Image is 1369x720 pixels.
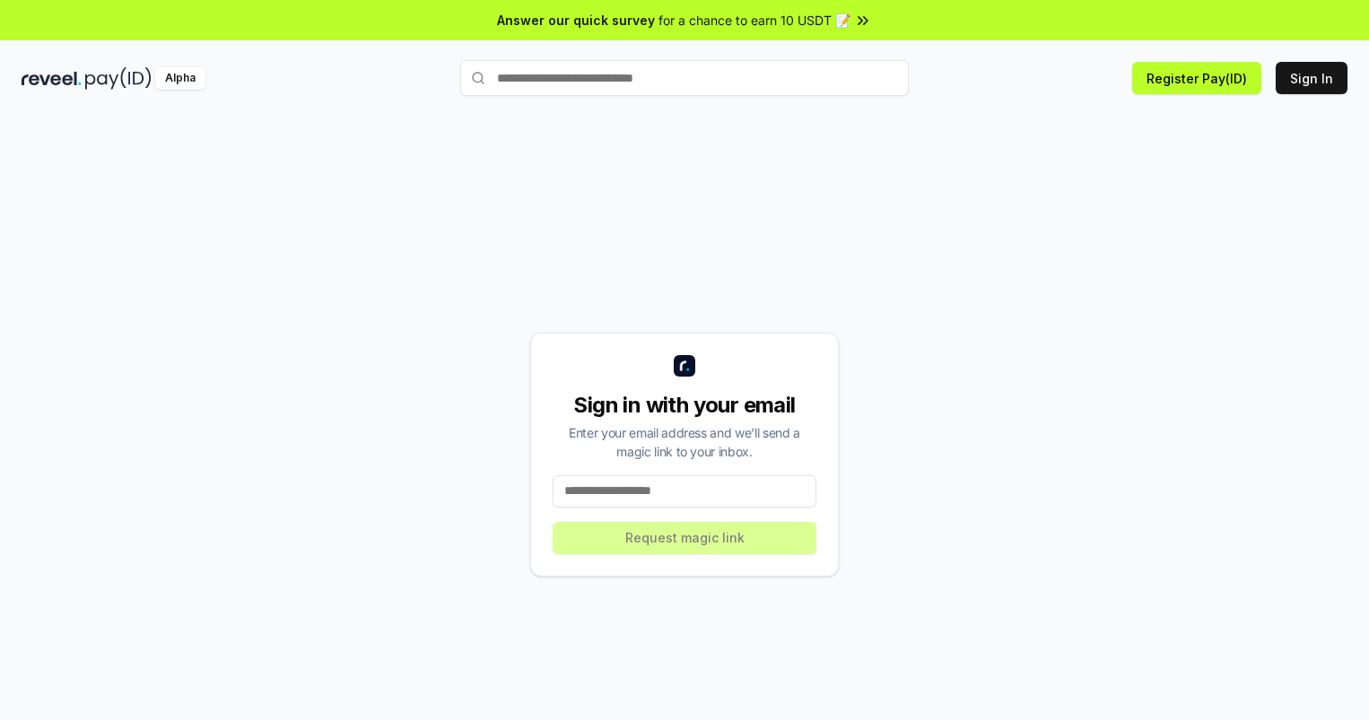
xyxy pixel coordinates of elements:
button: Register Pay(ID) [1132,62,1261,94]
img: logo_small [674,355,695,377]
img: pay_id [85,67,152,90]
button: Sign In [1276,62,1347,94]
div: Enter your email address and we’ll send a magic link to your inbox. [553,423,816,461]
img: reveel_dark [22,67,82,90]
span: for a chance to earn 10 USDT 📝 [658,11,850,30]
div: Sign in with your email [553,391,816,420]
span: Answer our quick survey [497,11,655,30]
div: Alpha [155,67,205,90]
